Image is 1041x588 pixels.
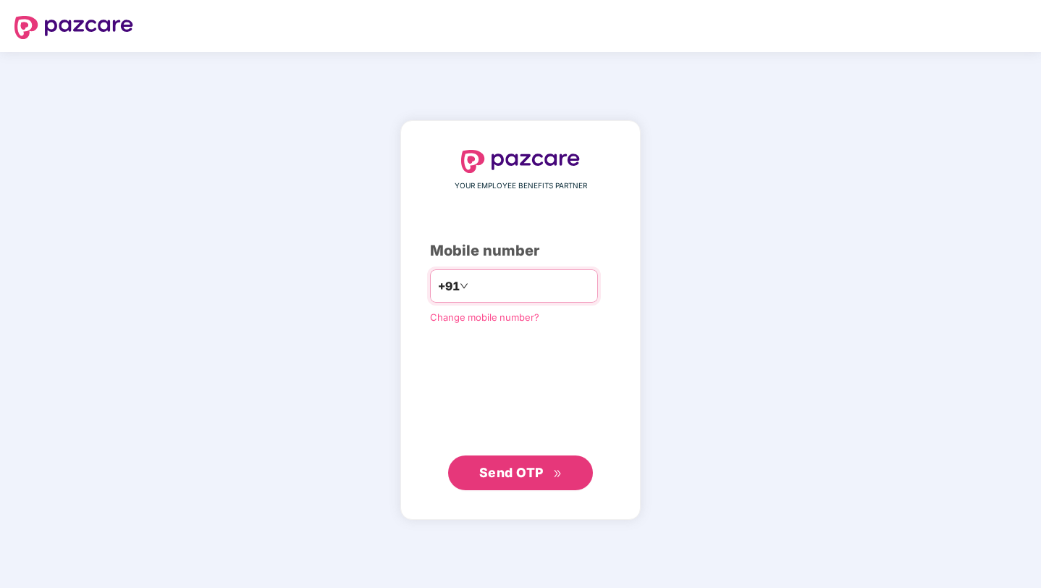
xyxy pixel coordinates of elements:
[479,465,544,480] span: Send OTP
[14,16,133,39] img: logo
[430,240,611,262] div: Mobile number
[448,455,593,490] button: Send OTPdouble-right
[553,469,562,479] span: double-right
[460,282,468,290] span: down
[461,150,580,173] img: logo
[438,277,460,295] span: +91
[430,311,539,323] a: Change mobile number?
[455,180,587,192] span: YOUR EMPLOYEE BENEFITS PARTNER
